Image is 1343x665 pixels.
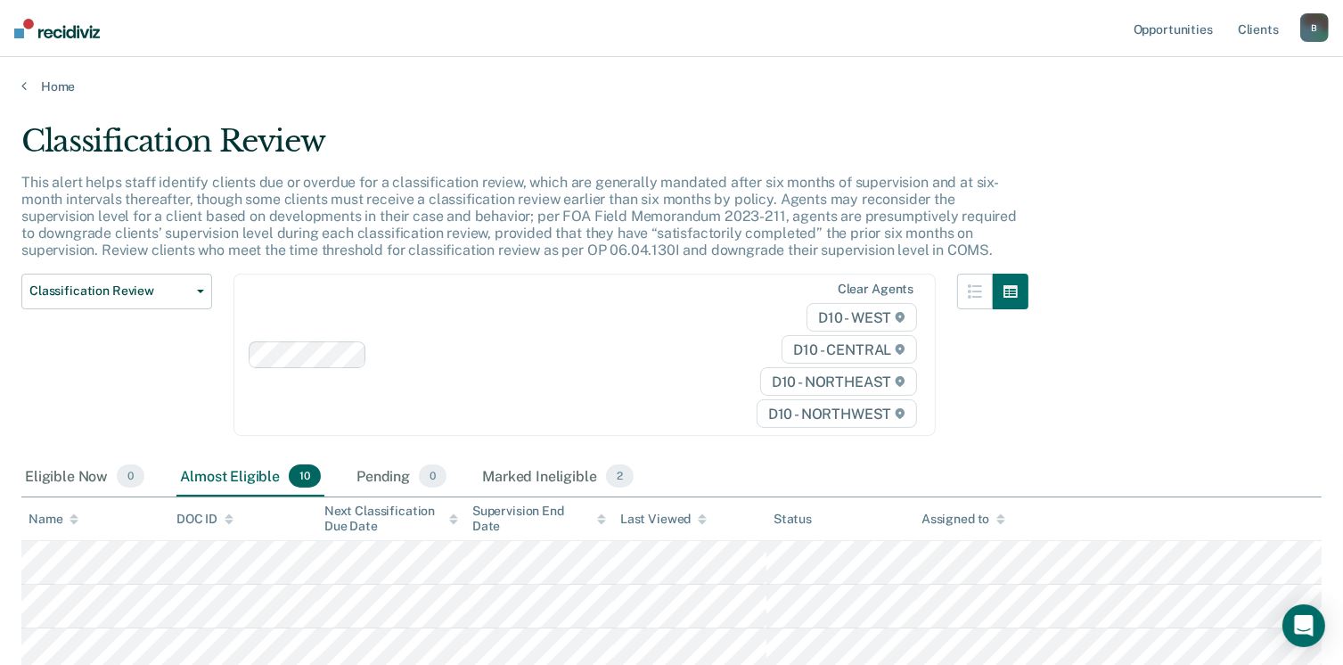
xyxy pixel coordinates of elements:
[807,303,917,332] span: D10 - WEST
[606,464,634,488] span: 2
[757,399,917,428] span: D10 - NORTHWEST
[176,512,233,527] div: DOC ID
[921,512,1005,527] div: Assigned to
[176,457,324,497] div: Almost Eligible10
[620,512,707,527] div: Last Viewed
[117,464,144,488] span: 0
[21,174,1017,259] p: This alert helps staff identify clients due or overdue for a classification review, which are gen...
[472,504,606,534] div: Supervision End Date
[1300,13,1329,42] button: B
[21,123,1028,174] div: Classification Review
[21,274,212,309] button: Classification Review
[782,335,917,364] span: D10 - CENTRAL
[14,19,100,38] img: Recidiviz
[838,282,913,297] div: Clear agents
[21,78,1322,94] a: Home
[479,457,637,497] div: Marked Ineligible2
[21,457,148,497] div: Eligible Now0
[289,464,321,488] span: 10
[353,457,450,497] div: Pending0
[419,464,446,488] span: 0
[29,283,190,299] span: Classification Review
[760,367,917,396] span: D10 - NORTHEAST
[29,512,78,527] div: Name
[324,504,458,534] div: Next Classification Due Date
[1282,604,1325,647] div: Open Intercom Messenger
[774,512,812,527] div: Status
